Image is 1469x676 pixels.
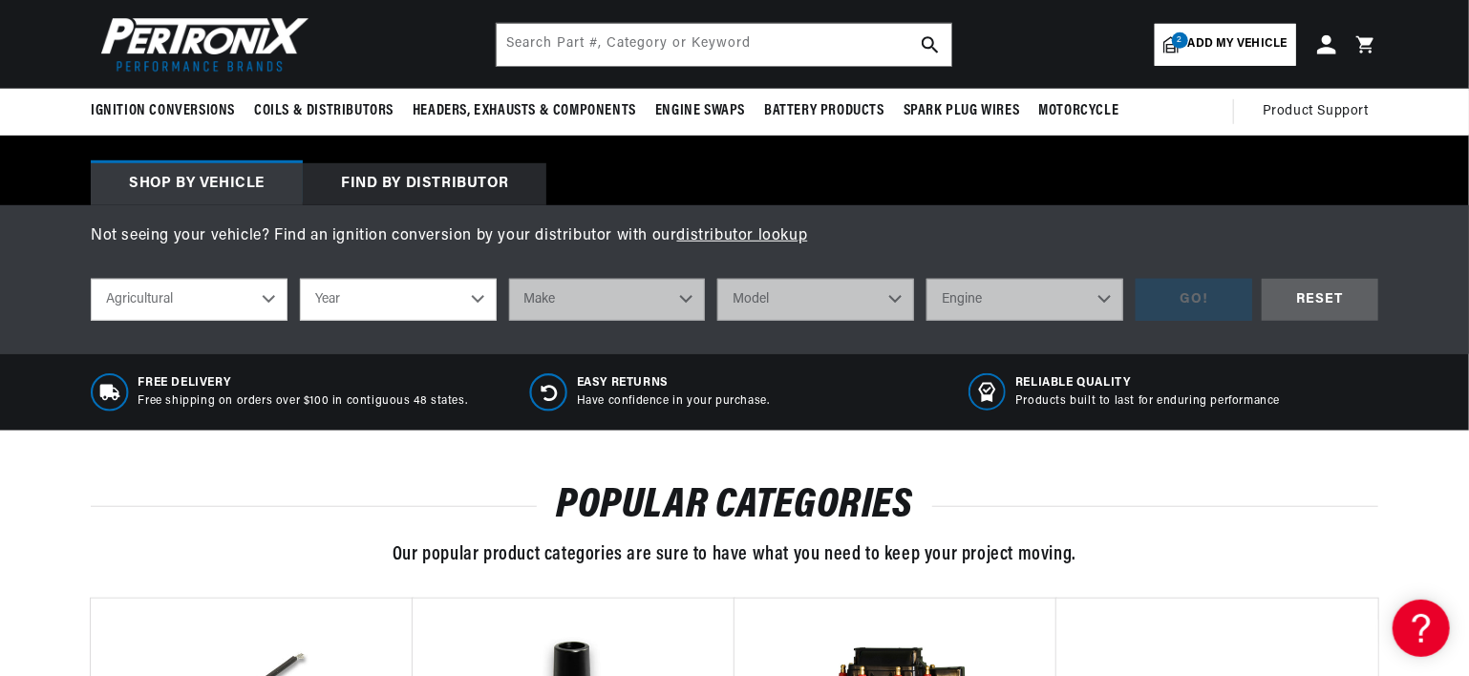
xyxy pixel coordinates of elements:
[403,89,646,134] summary: Headers, Exhausts & Components
[764,101,884,121] span: Battery Products
[138,393,468,410] p: Free shipping on orders over $100 in contiguous 48 states.
[138,375,468,391] span: Free Delivery
[646,89,755,134] summary: Engine Swaps
[677,228,808,243] a: distributor lookup
[303,163,546,205] div: Find by Distributor
[91,224,1378,249] p: Not seeing your vehicle? Find an ignition conversion by your distributor with our
[1188,35,1288,53] span: Add my vehicle
[245,89,403,134] summary: Coils & Distributors
[254,101,394,121] span: Coils & Distributors
[894,89,1030,134] summary: Spark Plug Wires
[755,89,894,134] summary: Battery Products
[1262,279,1378,322] div: RESET
[509,279,706,321] select: Make
[91,11,310,77] img: Pertronix
[904,101,1020,121] span: Spark Plug Wires
[909,24,951,66] button: search button
[577,375,770,391] span: Easy Returns
[1029,89,1128,134] summary: Motorcycle
[91,101,235,121] span: Ignition Conversions
[1155,24,1296,66] a: 2Add my vehicle
[717,279,914,321] select: Model
[1015,375,1280,391] span: RELIABLE QUALITY
[497,24,951,66] input: Search Part #, Category or Keyword
[91,163,303,205] div: Shop by vehicle
[300,279,497,321] select: Year
[1172,32,1188,49] span: 2
[413,101,636,121] span: Headers, Exhausts & Components
[1015,393,1280,410] p: Products built to last for enduring performance
[1263,101,1369,122] span: Product Support
[577,393,770,410] p: Have confidence in your purchase.
[926,279,1123,321] select: Engine
[1038,101,1118,121] span: Motorcycle
[1263,89,1378,135] summary: Product Support
[91,89,245,134] summary: Ignition Conversions
[655,101,745,121] span: Engine Swaps
[91,279,287,321] select: Ride Type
